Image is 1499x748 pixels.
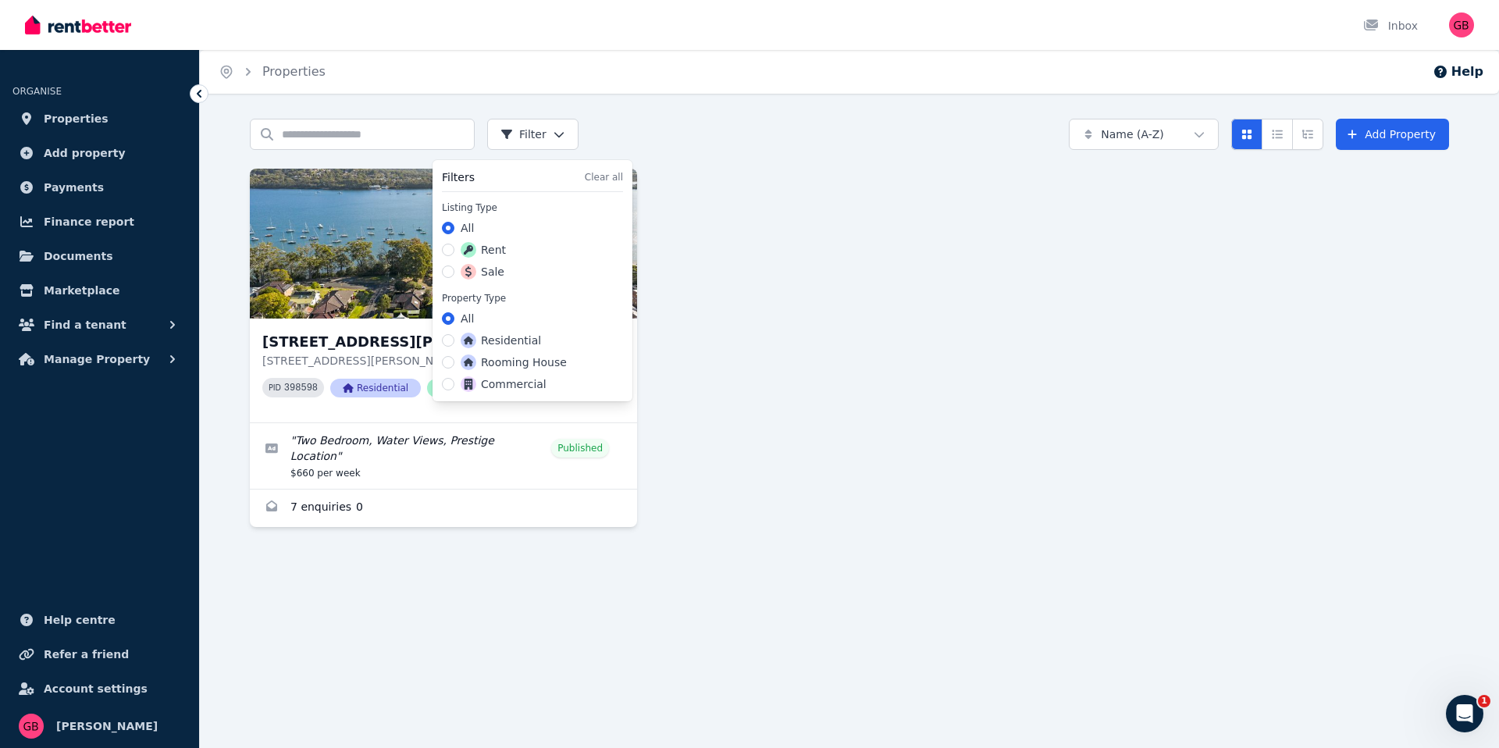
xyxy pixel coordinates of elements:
[461,333,541,348] label: Residential
[461,264,504,280] label: Sale
[442,201,623,214] label: Listing Type
[585,171,623,183] button: Clear all
[461,354,567,370] label: Rooming House
[461,311,474,326] label: All
[461,242,506,258] label: Rent
[461,376,547,392] label: Commercial
[461,220,474,236] label: All
[442,169,475,185] h3: Filters
[442,292,623,305] label: Property Type
[1446,695,1483,732] iframe: Intercom live chat
[1478,695,1490,707] span: 1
